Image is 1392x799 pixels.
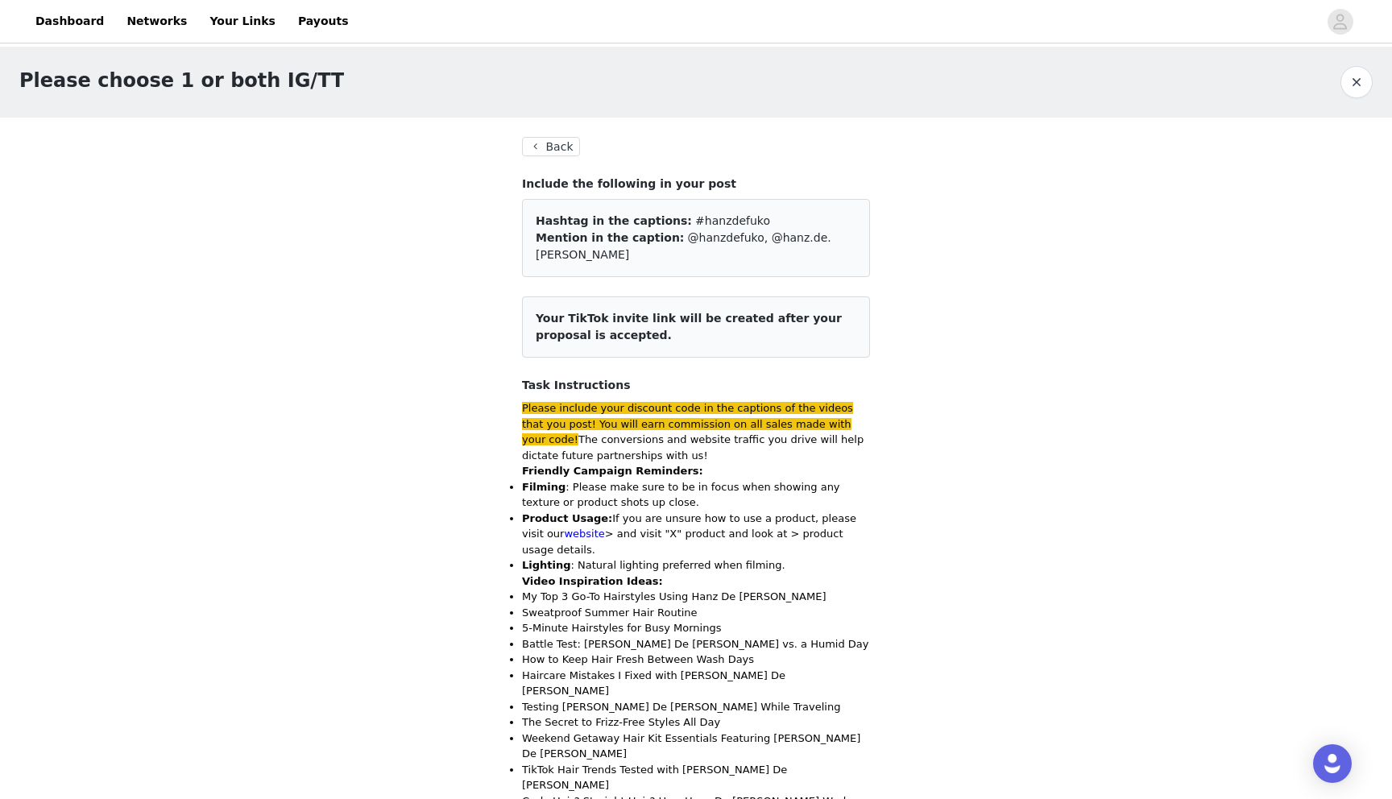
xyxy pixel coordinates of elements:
strong: Filming [522,481,565,493]
li: : Please make sure to be in focus when showing any texture or product shots up close. [522,479,870,511]
span: #hanzdefuko [695,214,770,227]
strong: Friendly Campaign Reminders: [522,465,703,477]
a: Payouts [288,3,358,39]
strong: Product Usage: [522,512,612,524]
p: The conversions and website traffic you drive will help dictate future partnerships with us! [522,400,870,463]
p: 5-Minute Hairstyles for Busy Mornings [522,620,870,636]
h4: Task Instructions [522,377,870,394]
h4: Include the following in your post [522,176,870,193]
a: Your Links [200,3,285,39]
p: Sweatproof Summer Hair Routine [522,605,870,621]
span: Mention in the caption: [536,231,684,244]
strong: Video Inspiration Ideas: [522,575,663,587]
p: My Top 3 Go-To Hairstyles Using Hanz De [PERSON_NAME] [522,589,870,605]
span: Please include your discount code in the captions of the videos that you post! You will earn comm... [522,402,853,445]
a: Networks [117,3,197,39]
a: Dashboard [26,3,114,39]
p: TikTok Hair Trends Tested with [PERSON_NAME] De [PERSON_NAME] [522,762,870,793]
p: How to Keep Hair Fresh Between Wash Days [522,652,870,668]
h1: Please choose 1 or both IG/TT [19,66,344,95]
p: Weekend Getaway Hair Kit Essentials Featuring [PERSON_NAME] De [PERSON_NAME] [522,731,870,762]
p: The Secret to Frizz-Free Styles All Day [522,714,870,731]
span: Hashtag in the captions: [536,214,692,227]
li: If you are unsure how to use a product, please visit our > and visit "X" product and look at > pr... [522,511,870,558]
p: Battle Test: [PERSON_NAME] De [PERSON_NAME] vs. a Humid Day [522,636,870,652]
p: Haircare Mistakes I Fixed with [PERSON_NAME] De [PERSON_NAME] [522,668,870,699]
p: Testing [PERSON_NAME] De [PERSON_NAME] While Traveling [522,699,870,715]
button: Back [522,137,580,156]
strong: Lighting [522,559,571,571]
a: website [564,528,604,540]
div: Open Intercom Messenger [1313,744,1352,783]
li: : Natural lighting preferred when filming. [522,557,870,573]
div: avatar [1332,9,1348,35]
span: Your TikTok invite link will be created after your proposal is accepted. [536,312,842,342]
